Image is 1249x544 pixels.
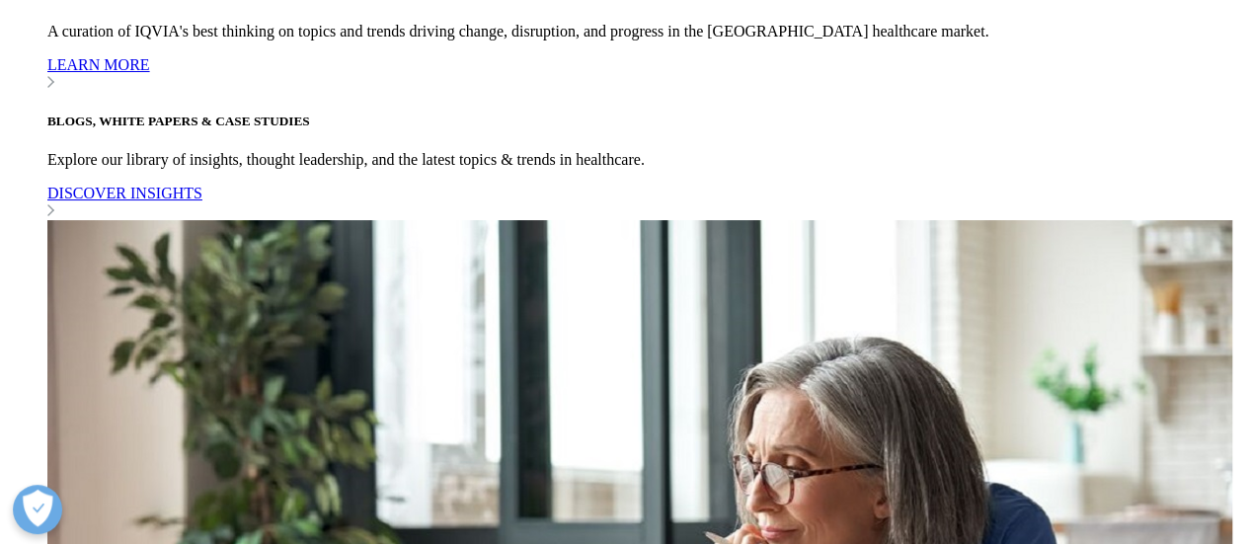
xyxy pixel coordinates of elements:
button: Open Preferences [13,485,62,534]
h5: BLOGS, WHITE PAPERS & CASE STUDIES [47,114,1241,129]
a: LEARN MORE [47,56,1241,92]
p: A curation of IQVIA's best thinking on topics and trends driving change, disruption, and progress... [47,23,1241,40]
a: DISCOVER INSIGHTS [47,185,1241,220]
p: Explore our library of insights, thought leadership, and the latest topics & trends in healthcare. [47,151,1241,169]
